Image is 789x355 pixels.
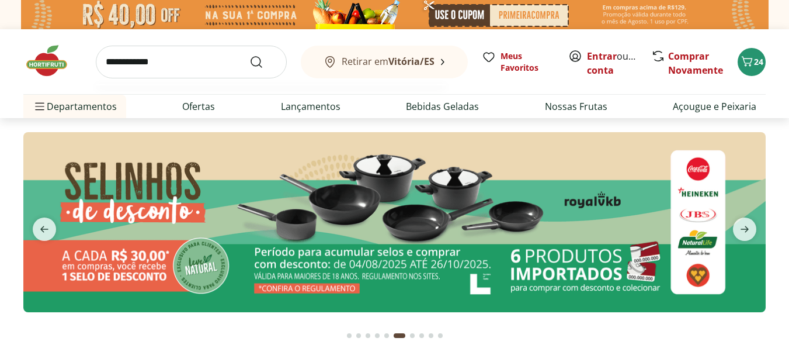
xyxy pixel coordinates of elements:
button: Submit Search [249,55,277,69]
span: Meus Favoritos [500,50,554,74]
a: Ofertas [182,99,215,113]
button: next [724,218,766,241]
a: Meus Favoritos [482,50,554,74]
a: Criar conta [587,50,651,77]
a: Nossas Frutas [545,99,607,113]
b: Vitória/ES [388,55,435,68]
a: Entrar [587,50,617,63]
img: Hortifruti [23,43,82,78]
input: search [96,46,287,78]
button: Go to page 4 from fs-carousel [373,322,382,350]
a: Açougue e Peixaria [673,99,756,113]
a: Comprar Novamente [668,50,723,77]
span: 24 [754,56,763,67]
button: Go to page 2 from fs-carousel [354,322,363,350]
button: Go to page 9 from fs-carousel [426,322,436,350]
span: Retirar em [342,56,435,67]
a: Bebidas Geladas [406,99,479,113]
button: Go to page 7 from fs-carousel [408,322,417,350]
button: Go to page 8 from fs-carousel [417,322,426,350]
button: Retirar emVitória/ES [301,46,468,78]
span: ou [587,49,639,77]
button: Menu [33,92,47,120]
button: previous [23,218,65,241]
button: Go to page 3 from fs-carousel [363,322,373,350]
img: selinhos [23,132,766,312]
button: Go to page 1 from fs-carousel [345,322,354,350]
span: Departamentos [33,92,117,120]
button: Carrinho [738,48,766,76]
button: Current page from fs-carousel [391,322,408,350]
button: Go to page 5 from fs-carousel [382,322,391,350]
button: Go to page 10 from fs-carousel [436,322,445,350]
a: Lançamentos [281,99,340,113]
